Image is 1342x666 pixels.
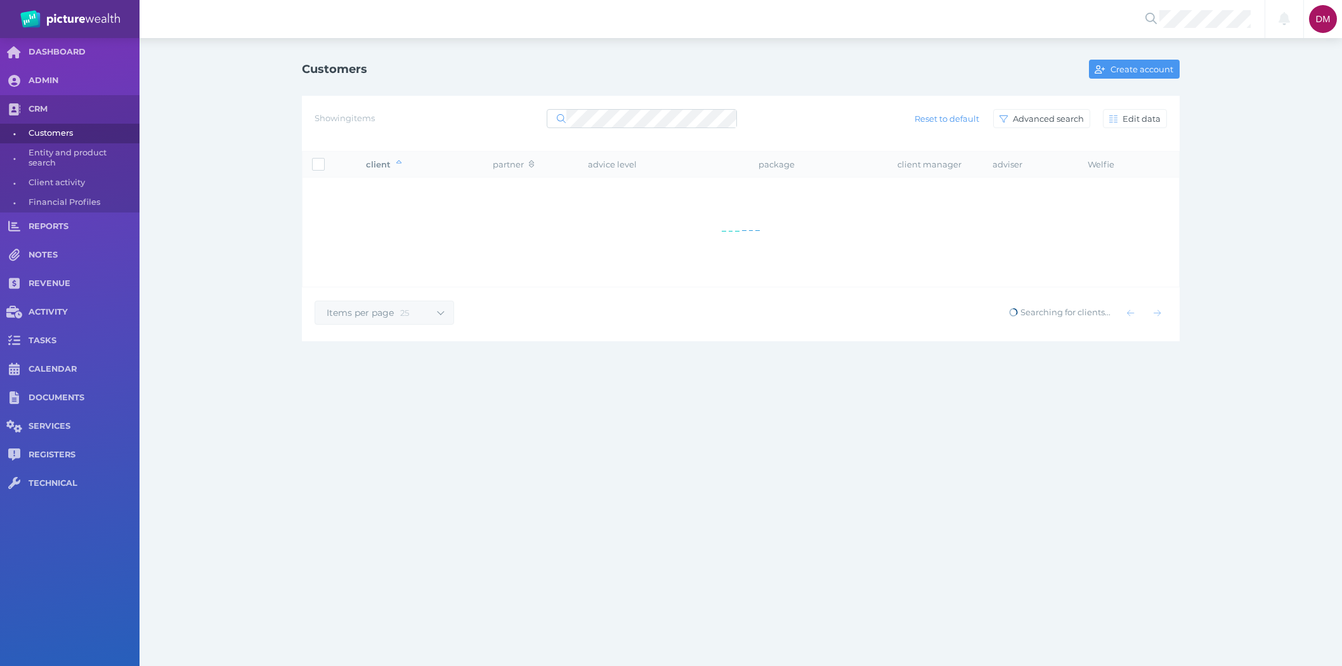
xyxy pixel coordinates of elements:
span: SERVICES [29,421,140,432]
span: Items per page [315,307,400,318]
span: NOTES [29,250,140,261]
button: Create account [1089,60,1180,79]
button: Show previous page [1121,303,1140,322]
span: Reset to default [909,114,985,124]
span: TECHNICAL [29,478,140,489]
span: client [366,159,401,169]
button: Edit data [1103,109,1167,128]
span: DOCUMENTS [29,393,140,403]
h1: Customers [302,62,367,76]
span: Entity and product search [29,143,135,173]
span: DASHBOARD [29,47,140,58]
span: CALENDAR [29,364,140,375]
span: REGISTERS [29,450,140,460]
th: client manager [888,152,983,178]
button: Show next page [1148,303,1167,322]
img: PW [20,10,120,28]
div: Dee Molloy [1309,5,1337,33]
th: advice level [578,152,749,178]
span: Searching for clients... [1008,307,1111,317]
span: Advanced search [1010,114,1090,124]
th: package [749,152,888,178]
button: Advanced search [993,109,1090,128]
span: partner [493,159,534,169]
span: CRM [29,104,140,115]
span: ADMIN [29,75,140,86]
th: adviser [983,152,1078,178]
span: Create account [1108,64,1179,74]
span: ACTIVITY [29,307,140,318]
span: Client activity [29,173,135,193]
span: Financial Profiles [29,193,135,212]
span: Customers [29,124,135,143]
span: REVENUE [29,278,140,289]
span: Edit data [1120,114,1166,124]
th: Welfie [1078,152,1129,178]
span: Showing items [315,113,375,123]
span: DM [1316,14,1331,24]
span: TASKS [29,336,140,346]
span: REPORTS [29,221,140,232]
button: Reset to default [909,109,986,128]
